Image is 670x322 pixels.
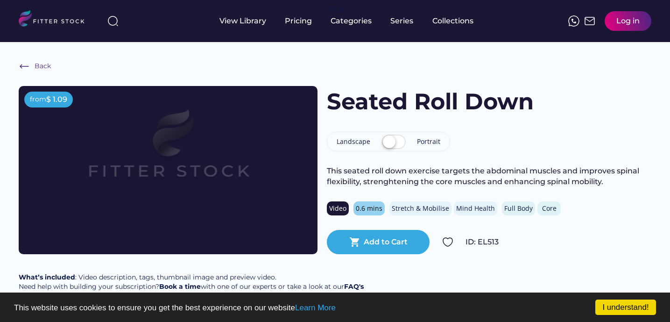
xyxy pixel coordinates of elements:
[364,237,408,247] div: Add to Cart
[390,16,414,26] div: Series
[331,5,343,14] div: fvck
[329,204,346,213] div: Video
[331,16,372,26] div: Categories
[49,86,288,221] img: Frame%2079%20%281%29.svg
[107,15,119,27] img: search-normal%203.svg
[349,236,360,248] button: shopping_cart
[219,16,266,26] div: View Library
[417,137,440,146] div: Portrait
[631,285,661,313] iframe: chat widget
[442,236,453,248] img: Group%201000002324.svg
[568,15,579,27] img: meteor-icons_whatsapp%20%281%29.svg
[19,273,75,281] strong: What’s included
[46,94,67,105] div: $ 1.09
[616,16,640,26] div: Log in
[327,166,651,187] div: This seated roll down exercise targets the abdominal muscles and improves spinal flexibility, str...
[295,303,336,312] a: Learn More
[344,282,364,291] a: FAQ's
[337,137,370,146] div: Landscape
[432,16,473,26] div: Collections
[356,204,382,213] div: 0.6 mins
[14,304,656,312] p: This website uses cookies to ensure you get the best experience on our website
[456,204,495,213] div: Mind Health
[327,86,534,117] h1: Seated Roll Down
[504,204,533,213] div: Full Body
[19,61,30,72] img: Frame%20%286%29.svg
[465,237,651,247] div: ID: EL513
[595,300,656,315] a: I understand!
[540,204,558,213] div: Core
[19,273,364,291] div: : Video description, tags, thumbnail image and preview video. Need help with building your subscr...
[584,15,595,27] img: Frame%2051.svg
[392,204,449,213] div: Stretch & Mobilise
[19,10,92,29] img: LOGO.svg
[285,16,312,26] div: Pricing
[30,95,46,104] div: from
[35,62,51,71] div: Back
[159,282,201,291] a: Book a time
